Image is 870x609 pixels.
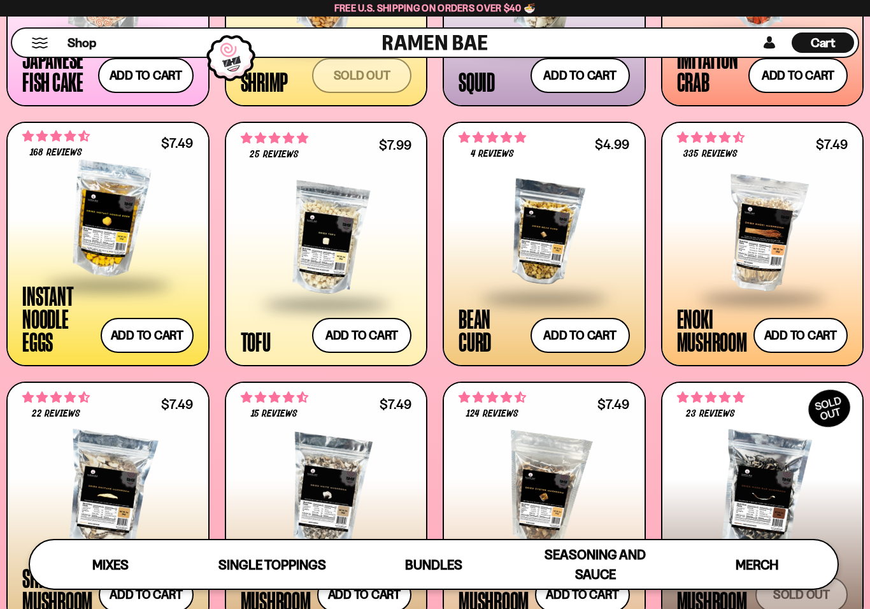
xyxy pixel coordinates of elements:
span: 335 reviews [683,149,737,159]
span: 124 reviews [466,409,518,419]
div: $7.99 [379,139,411,151]
span: 22 reviews [32,409,80,419]
button: Add to cart [101,318,194,353]
div: $4.99 [595,138,629,150]
button: Add to cart [312,318,411,353]
div: $7.49 [816,138,848,150]
a: Bundles [353,540,515,589]
span: 4.53 stars [677,129,745,146]
span: Merch [736,557,778,573]
a: 4.80 stars 25 reviews $7.99 Tofu Add to cart [225,122,428,366]
span: 15 reviews [251,409,297,419]
span: 4.50 stars [22,389,90,406]
div: Japanese Fish Cake [22,47,92,93]
div: $7.49 [380,398,411,410]
span: 4 reviews [471,149,514,159]
div: Shrimp [241,70,289,93]
a: Merch [676,540,838,589]
span: 5.00 stars [459,129,526,146]
span: Bundles [405,557,462,573]
span: 4.83 stars [677,389,745,406]
button: Add to cart [98,58,194,93]
a: Mixes [30,540,192,589]
div: Instant Noodle Eggs [22,284,94,353]
div: SOLD OUT [802,382,857,433]
a: Shop [68,32,96,53]
button: Add to cart [748,58,848,93]
a: Cart [792,29,854,57]
span: Cart [811,35,836,50]
span: Seasoning and Sauce [545,547,646,582]
div: Imitation Crab [677,47,743,93]
div: Tofu [241,330,271,353]
a: 4.73 stars 168 reviews $7.49 Instant Noodle Eggs Add to cart [6,122,210,366]
span: 4.53 stars [241,389,308,406]
span: 4.80 stars [241,130,308,147]
button: Add to cart [753,318,848,353]
span: Mixes [92,557,129,573]
div: $7.49 [161,398,193,410]
div: $7.49 [161,137,193,149]
a: Seasoning and Sauce [515,540,676,589]
button: Add to cart [531,318,630,353]
span: 25 reviews [250,150,298,160]
div: $7.49 [597,398,629,410]
div: Squid [459,70,495,93]
a: 4.53 stars 335 reviews $7.49 Enoki Mushroom Add to cart [661,122,864,366]
button: Mobile Menu Trigger [31,38,48,48]
span: 168 reviews [30,148,82,158]
div: Enoki Mushroom [677,307,747,353]
span: Shop [68,34,96,52]
span: Single Toppings [218,557,326,573]
button: Add to cart [531,58,630,93]
div: Bean Curd [459,307,524,353]
a: Single Toppings [192,540,353,589]
span: 4.68 stars [459,389,526,406]
span: 23 reviews [686,409,734,419]
span: 4.73 stars [22,128,90,145]
a: 5.00 stars 4 reviews $4.99 Bean Curd Add to cart [443,122,646,366]
span: Free U.S. Shipping on Orders over $40 🍜 [334,2,536,14]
